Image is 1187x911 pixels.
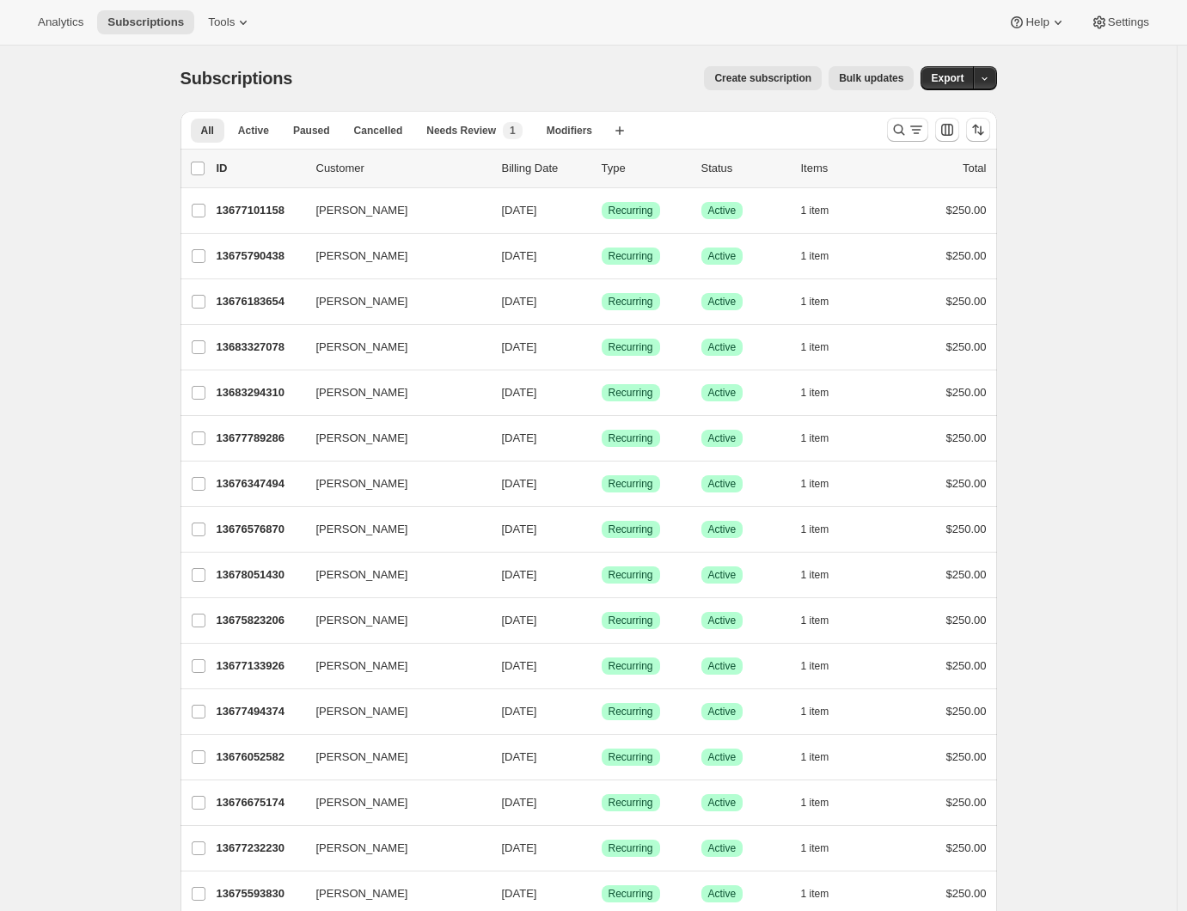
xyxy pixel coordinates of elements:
[316,657,408,675] span: [PERSON_NAME]
[801,841,829,855] span: 1 item
[316,612,408,629] span: [PERSON_NAME]
[708,523,737,536] span: Active
[306,379,478,407] button: [PERSON_NAME]
[502,249,537,262] span: [DATE]
[801,472,848,496] button: 1 item
[801,659,829,673] span: 1 item
[963,160,986,177] p: Total
[306,652,478,680] button: [PERSON_NAME]
[316,160,488,177] p: Customer
[306,288,478,315] button: [PERSON_NAME]
[547,124,592,138] span: Modifiers
[217,882,987,906] div: 13675593830[PERSON_NAME][DATE]SuccessRecurringSuccessActive1 item$250.00
[1108,15,1149,29] span: Settings
[801,750,829,764] span: 1 item
[801,517,848,541] button: 1 item
[316,794,408,811] span: [PERSON_NAME]
[306,561,478,589] button: [PERSON_NAME]
[801,431,829,445] span: 1 item
[946,750,987,763] span: $250.00
[306,789,478,816] button: [PERSON_NAME]
[316,885,408,902] span: [PERSON_NAME]
[217,521,303,538] p: 13676576870
[801,705,829,718] span: 1 item
[606,119,633,143] button: Create new view
[510,124,516,138] span: 1
[708,340,737,354] span: Active
[801,796,829,810] span: 1 item
[609,659,653,673] span: Recurring
[829,66,914,90] button: Bulk updates
[609,523,653,536] span: Recurring
[609,295,653,309] span: Recurring
[217,475,303,492] p: 13676347494
[998,10,1076,34] button: Help
[946,568,987,581] span: $250.00
[946,705,987,718] span: $250.00
[708,614,737,627] span: Active
[609,887,653,901] span: Recurring
[306,607,478,634] button: [PERSON_NAME]
[306,197,478,224] button: [PERSON_NAME]
[801,204,829,217] span: 1 item
[502,340,537,353] span: [DATE]
[426,124,496,138] span: Needs Review
[217,794,303,811] p: 13676675174
[316,749,408,766] span: [PERSON_NAME]
[502,796,537,809] span: [DATE]
[306,698,478,725] button: [PERSON_NAME]
[801,381,848,405] button: 1 item
[801,563,848,587] button: 1 item
[28,10,94,34] button: Analytics
[217,657,303,675] p: 13677133926
[502,295,537,308] span: [DATE]
[316,293,408,310] span: [PERSON_NAME]
[217,199,987,223] div: 13677101158[PERSON_NAME][DATE]SuccessRecurringSuccessActive1 item$250.00
[946,204,987,217] span: $250.00
[217,381,987,405] div: 13683294310[PERSON_NAME][DATE]SuccessRecurringSuccessActive1 item$250.00
[502,614,537,627] span: [DATE]
[946,340,987,353] span: $250.00
[217,335,987,359] div: 13683327078[PERSON_NAME][DATE]SuccessRecurringSuccessActive1 item$250.00
[801,700,848,724] button: 1 item
[217,612,303,629] p: 13675823206
[609,705,653,718] span: Recurring
[946,295,987,308] span: $250.00
[609,796,653,810] span: Recurring
[801,335,848,359] button: 1 item
[801,290,848,314] button: 1 item
[217,608,987,633] div: 13675823206[PERSON_NAME][DATE]SuccessRecurringSuccessActive1 item$250.00
[502,568,537,581] span: [DATE]
[217,248,303,265] p: 13675790438
[316,521,408,538] span: [PERSON_NAME]
[502,705,537,718] span: [DATE]
[801,244,848,268] button: 1 item
[921,66,974,90] button: Export
[946,249,987,262] span: $250.00
[609,204,653,217] span: Recurring
[217,339,303,356] p: 13683327078
[306,743,478,771] button: [PERSON_NAME]
[502,887,537,900] span: [DATE]
[217,749,303,766] p: 13676052582
[217,202,303,219] p: 13677101158
[306,333,478,361] button: [PERSON_NAME]
[708,295,737,309] span: Active
[217,566,303,584] p: 13678051430
[217,791,987,815] div: 13676675174[PERSON_NAME][DATE]SuccessRecurringSuccessActive1 item$250.00
[208,15,235,29] span: Tools
[502,431,537,444] span: [DATE]
[217,293,303,310] p: 13676183654
[708,477,737,491] span: Active
[801,882,848,906] button: 1 item
[217,654,987,678] div: 13677133926[PERSON_NAME][DATE]SuccessRecurringSuccessActive1 item$250.00
[801,295,829,309] span: 1 item
[316,475,408,492] span: [PERSON_NAME]
[801,791,848,815] button: 1 item
[801,568,829,582] span: 1 item
[293,124,330,138] span: Paused
[502,659,537,672] span: [DATE]
[306,880,478,908] button: [PERSON_NAME]
[180,69,293,88] span: Subscriptions
[502,160,588,177] p: Billing Date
